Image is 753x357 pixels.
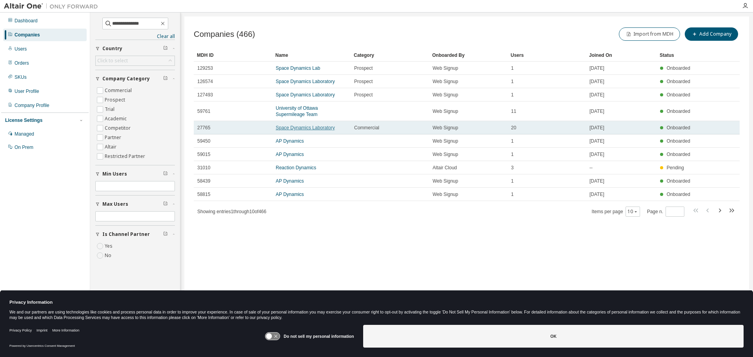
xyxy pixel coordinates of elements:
[432,49,504,62] div: Onboarded By
[660,49,693,62] div: Status
[433,151,458,158] span: Web Signup
[511,151,514,158] span: 1
[589,138,604,144] span: [DATE]
[105,123,132,133] label: Competitor
[105,105,116,114] label: Trial
[163,171,168,177] span: Clear filter
[667,192,690,197] span: Onboarded
[5,117,42,123] div: License Settings
[95,226,175,243] button: Is Channel Partner
[95,40,175,57] button: Country
[276,178,304,184] a: AP Dynamics
[95,70,175,87] button: Company Category
[511,49,583,62] div: Users
[102,45,122,52] span: Country
[667,152,690,157] span: Onboarded
[197,191,210,198] span: 58815
[197,108,210,114] span: 59761
[511,178,514,184] span: 1
[163,231,168,237] span: Clear filter
[15,102,49,109] div: Company Profile
[433,138,458,144] span: Web Signup
[589,165,593,171] span: --
[589,49,653,62] div: Joined On
[105,142,118,152] label: Altair
[105,86,133,95] label: Commercial
[95,33,175,40] a: Clear all
[667,125,690,130] span: Onboarded
[163,201,168,207] span: Clear filter
[433,92,458,98] span: Web Signup
[589,151,604,158] span: [DATE]
[589,78,604,85] span: [DATE]
[97,58,128,64] div: Click to select
[354,78,373,85] span: Prospect
[511,191,514,198] span: 1
[589,92,604,98] span: [DATE]
[354,65,373,71] span: Prospect
[433,65,458,71] span: Web Signup
[433,108,458,114] span: Web Signup
[4,2,102,10] img: Altair One
[15,18,38,24] div: Dashboard
[197,78,213,85] span: 126574
[197,138,210,144] span: 59450
[667,178,690,184] span: Onboarded
[197,209,266,214] span: Showing entries 1 through 10 of 466
[589,191,604,198] span: [DATE]
[15,60,29,66] div: Orders
[102,76,150,82] span: Company Category
[354,92,373,98] span: Prospect
[276,92,335,98] a: Space Dynamics Laboratory
[105,152,147,161] label: Restricted Partner
[433,191,458,198] span: Web Signup
[511,92,514,98] span: 1
[276,105,318,117] a: University of Ottawa Supermileage Team
[197,92,213,98] span: 127493
[276,79,335,84] a: Space Dynamics Laboratory
[275,49,347,62] div: Name
[276,165,316,170] a: Reaction Dynamics
[627,208,638,215] button: 10
[511,125,516,131] span: 20
[102,171,127,177] span: Min Users
[105,241,114,251] label: Yes
[647,207,684,217] span: Page n.
[589,108,604,114] span: [DATE]
[197,65,213,71] span: 129253
[276,192,304,197] a: AP Dynamics
[15,74,27,80] div: SKUs
[15,144,33,150] div: On Prem
[592,207,640,217] span: Items per page
[15,32,40,38] div: Companies
[163,45,168,52] span: Clear filter
[589,178,604,184] span: [DATE]
[354,125,379,131] span: Commercial
[197,165,210,171] span: 31010
[433,178,458,184] span: Web Signup
[105,114,128,123] label: Academic
[105,133,123,142] label: Partner
[667,92,690,98] span: Onboarded
[354,49,426,62] div: Category
[276,138,304,144] a: AP Dynamics
[276,152,304,157] a: AP Dynamics
[667,79,690,84] span: Onboarded
[667,109,690,114] span: Onboarded
[194,30,255,39] span: Companies (466)
[511,165,514,171] span: 3
[163,76,168,82] span: Clear filter
[95,196,175,213] button: Max Users
[15,46,27,52] div: Users
[433,125,458,131] span: Web Signup
[197,151,210,158] span: 59015
[276,125,335,130] a: Space Dynamics Laboratory
[102,201,128,207] span: Max Users
[511,78,514,85] span: 1
[96,56,175,65] div: Click to select
[511,108,516,114] span: 11
[589,125,604,131] span: [DATE]
[15,88,39,94] div: User Profile
[197,125,210,131] span: 27765
[667,138,690,144] span: Onboarded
